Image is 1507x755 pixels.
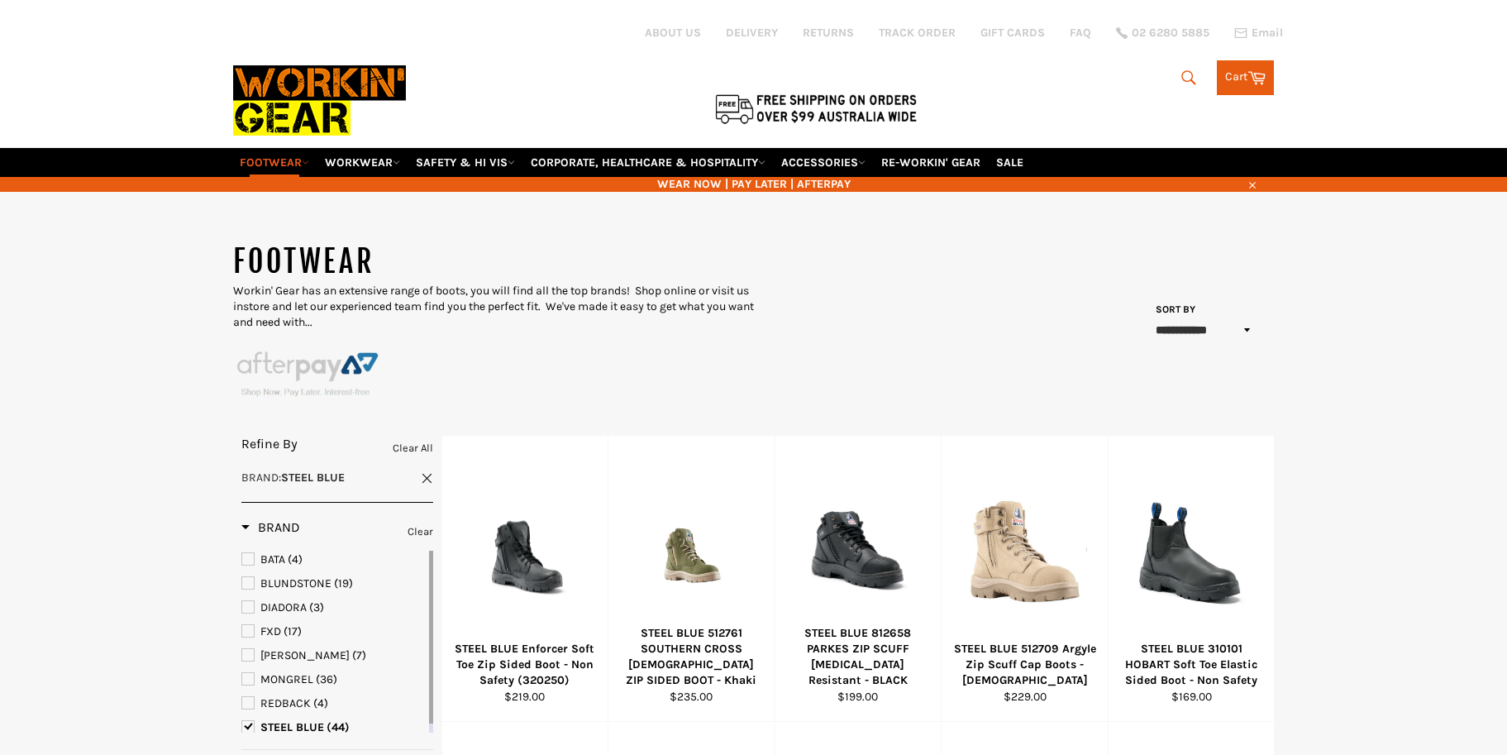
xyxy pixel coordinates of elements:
[713,91,919,126] img: Flat $9.95 shipping Australia wide
[260,624,281,638] span: FXD
[726,25,778,41] a: DELIVERY
[281,471,345,485] strong: STEEL BLUE
[241,519,300,535] span: Brand
[327,720,350,734] span: (44)
[318,148,407,177] a: WORKWEAR
[241,599,426,617] a: DIADORA
[409,148,522,177] a: SAFETY & HI VIS
[260,648,350,662] span: [PERSON_NAME]
[990,148,1030,177] a: SALE
[241,551,426,569] a: BATA
[452,641,598,689] div: STEEL BLUE Enforcer Soft Toe Zip Sided Boot - Non Safety (320250)
[1118,641,1264,689] div: STEEL BLUE 310101 HOBART Soft Toe Elastic Sided Boot - Non Safety
[352,648,366,662] span: (7)
[309,600,324,614] span: (3)
[241,623,426,641] a: FXD
[785,625,931,689] div: STEEL BLUE 812658 PARKES ZIP SCUFF [MEDICAL_DATA] Resistant - BLACK
[233,283,754,331] p: Workin' Gear has an extensive range of boots, you will find all the top brands! Shop online or vi...
[241,719,426,737] a: STEEL BLUE
[408,523,433,541] a: Clear
[233,176,1275,192] span: WEAR NOW | PAY LATER | AFTERPAY
[233,241,754,283] h1: FOOTWEAR
[334,576,353,590] span: (19)
[313,696,328,710] span: (4)
[241,671,426,689] a: MONGREL
[241,471,345,485] span: :
[260,552,285,566] span: BATA
[875,148,987,177] a: RE-WORKIN' GEAR
[441,436,608,722] a: STEEL BLUE Enforcer Soft Toe Zip Sided Boot - Non Safety (320250)STEEL BLUE Enforcer Soft Toe Zip...
[1108,436,1275,722] a: STEEL BLUE 310101 HOBART Soft Toe Elastic Sided Boot - Non SafetySTEEL BLUE 310101 HOBART Soft To...
[241,436,298,452] span: Refine By
[1070,25,1091,41] a: FAQ
[241,470,433,485] a: Brand:STEEL BLUE
[260,576,331,590] span: BLUNDSTONE
[1132,27,1209,39] span: 02 6280 5885
[260,672,313,686] span: MONGREL
[241,695,426,713] a: REDBACK
[1116,27,1209,39] a: 02 6280 5885
[803,25,854,41] a: RETURNS
[233,148,316,177] a: FOOTWEAR
[316,672,337,686] span: (36)
[608,436,775,722] a: STEEL BLUE 512761 SOUTHERN CROSS LADIES ZIP SIDED BOOT - KhakiSTEEL BLUE 512761 SOUTHERN CROSS [D...
[241,647,426,665] a: MACK
[241,575,426,593] a: BLUNDSTONE
[941,436,1108,722] a: STEEL BLUE 512709 Argyle Zip Scuff Cap Boots - LadiesSTEEL BLUE 512709 Argyle Zip Scuff Cap Boots...
[1234,26,1283,40] a: Email
[1252,27,1283,39] span: Email
[775,436,942,722] a: STEEL BLUE 812658 PARKES ZIP SCUFF Electric Shock Resistant - BLACKSTEEL BLUE 812658 PARKES ZIP S...
[1151,303,1196,317] label: Sort by
[619,625,765,689] div: STEEL BLUE 512761 SOUTHERN CROSS [DEMOGRAPHIC_DATA] ZIP SIDED BOOT - Khaki
[1217,60,1274,95] a: Cart
[241,519,300,536] h3: Brand
[260,720,324,734] span: STEEL BLUE
[775,148,872,177] a: ACCESSORIES
[524,148,772,177] a: CORPORATE, HEALTHCARE & HOSPITALITY
[879,25,956,41] a: TRACK ORDER
[393,439,433,457] a: Clear All
[284,624,302,638] span: (17)
[260,600,307,614] span: DIADORA
[980,25,1045,41] a: GIFT CARDS
[645,25,701,41] a: ABOUT US
[288,552,303,566] span: (4)
[952,641,1098,689] div: STEEL BLUE 512709 Argyle Zip Scuff Cap Boots - [DEMOGRAPHIC_DATA]
[241,471,279,485] span: Brand
[233,54,406,147] img: Workin Gear leaders in Workwear, Safety Boots, PPE, Uniforms. Australia's No.1 in Workwear
[260,696,311,710] span: REDBACK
